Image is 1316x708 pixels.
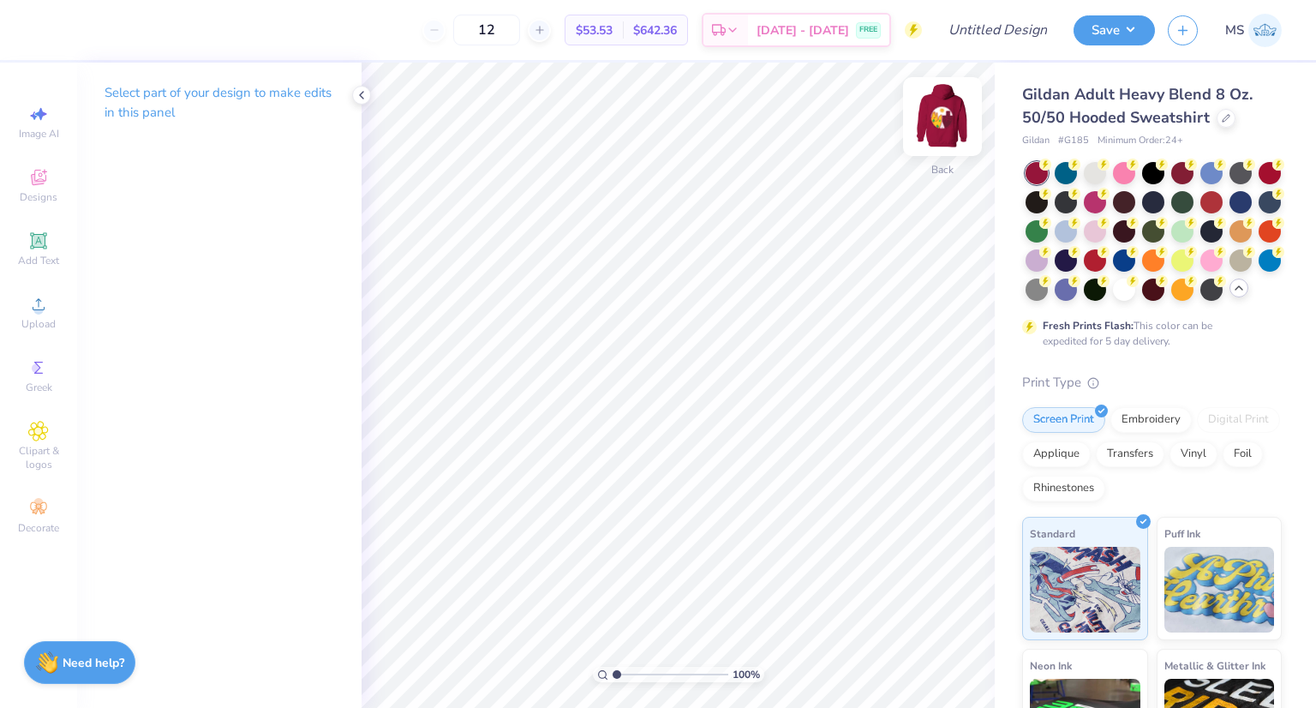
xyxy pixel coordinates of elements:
[931,162,954,177] div: Back
[1096,441,1164,467] div: Transfers
[1030,547,1140,633] img: Standard
[9,444,69,471] span: Clipart & logos
[1022,373,1282,393] div: Print Type
[1169,441,1217,467] div: Vinyl
[1223,441,1263,467] div: Foil
[1058,134,1089,148] span: # G185
[1164,547,1275,633] img: Puff Ink
[26,381,52,394] span: Greek
[18,521,59,535] span: Decorate
[1225,14,1282,47] a: MS
[1074,15,1155,45] button: Save
[1043,318,1253,349] div: This color can be expedited for 5 day delivery.
[1110,407,1192,433] div: Embroidery
[1022,84,1253,128] span: Gildan Adult Heavy Blend 8 Oz. 50/50 Hooded Sweatshirt
[1043,319,1134,333] strong: Fresh Prints Flash:
[1098,134,1183,148] span: Minimum Order: 24 +
[935,13,1061,47] input: Untitled Design
[733,667,760,682] span: 100 %
[1225,21,1244,40] span: MS
[576,21,613,39] span: $53.53
[1022,441,1091,467] div: Applique
[1030,657,1072,675] span: Neon Ink
[20,190,57,204] span: Designs
[18,254,59,267] span: Add Text
[1030,525,1075,543] span: Standard
[1248,14,1282,47] img: Mohammed Salmi
[21,317,56,331] span: Upload
[859,24,877,36] span: FREE
[453,15,520,45] input: – –
[1022,407,1105,433] div: Screen Print
[908,82,977,151] img: Back
[105,83,334,123] p: Select part of your design to make edits in this panel
[1022,134,1050,148] span: Gildan
[19,127,59,141] span: Image AI
[757,21,849,39] span: [DATE] - [DATE]
[1164,657,1265,675] span: Metallic & Glitter Ink
[1164,525,1200,543] span: Puff Ink
[63,655,124,671] strong: Need help?
[1022,476,1105,501] div: Rhinestones
[633,21,677,39] span: $642.36
[1197,407,1280,433] div: Digital Print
